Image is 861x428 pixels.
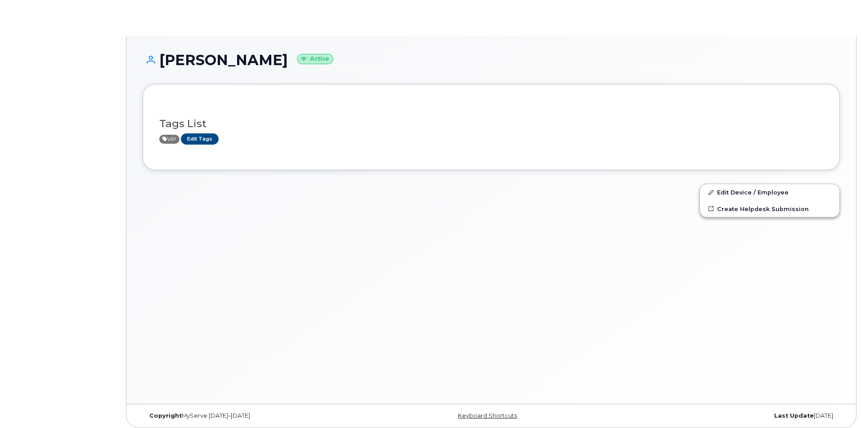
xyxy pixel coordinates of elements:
strong: Last Update [774,412,814,419]
div: MyServe [DATE]–[DATE] [143,412,375,419]
a: Edit Tags [181,133,219,145]
a: Keyboard Shortcuts [458,412,517,419]
a: Edit Device / Employee [700,184,839,200]
h1: [PERSON_NAME] [143,52,840,68]
h3: Tags List [159,118,823,129]
a: Create Helpdesk Submission [700,201,839,217]
small: Active [297,54,333,64]
strong: Copyright [149,412,182,419]
div: [DATE] [607,412,840,419]
span: Active [159,135,179,144]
